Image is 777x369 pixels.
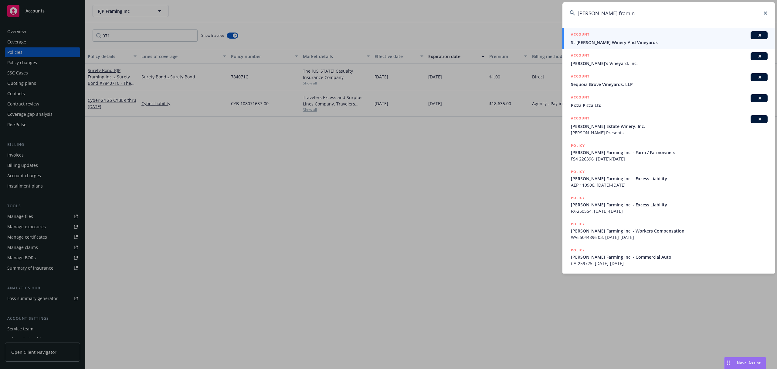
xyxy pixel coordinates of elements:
[571,102,768,109] span: Pizza Pizza Ltd
[724,357,732,369] div: Drag to move
[562,139,775,165] a: POLICY[PERSON_NAME] Farming Inc. - Farm / FarmownersFS4 226396, [DATE]-[DATE]
[562,70,775,91] a: ACCOUNTBISequoia Grove Vineyards, LLP
[571,39,768,46] span: St [PERSON_NAME] Winery And Vineyards
[562,2,775,24] input: Search...
[737,360,761,365] span: Nova Assist
[571,228,768,234] span: [PERSON_NAME] Farming Inc. - Workers Compensation
[571,247,585,253] h5: POLICY
[562,91,775,112] a: ACCOUNTBIPizza Pizza Ltd
[571,169,585,175] h5: POLICY
[571,81,768,88] span: Sequoia Grove Vineyards, LLP
[562,49,775,70] a: ACCOUNTBI[PERSON_NAME]'s Vineyard, Inc.
[571,31,589,39] h5: ACCOUNT
[753,95,765,101] span: BI
[571,73,589,81] h5: ACCOUNT
[571,129,768,136] span: [PERSON_NAME] Presents
[571,254,768,260] span: [PERSON_NAME] Farming Inc. - Commercial Auto
[753,53,765,59] span: BI
[571,94,589,102] h5: ACCOUNT
[571,60,768,67] span: [PERSON_NAME]'s Vineyard, Inc.
[571,52,589,60] h5: ACCOUNT
[571,175,768,182] span: [PERSON_NAME] Farming Inc. - Excess Liability
[571,195,585,201] h5: POLICY
[571,123,768,129] span: [PERSON_NAME] Estate Winery, Inc.
[571,149,768,156] span: [PERSON_NAME] Farming Inc. - Farm / Farmowners
[753,74,765,80] span: BI
[571,156,768,162] span: FS4 226396, [DATE]-[DATE]
[562,165,775,191] a: POLICY[PERSON_NAME] Farming Inc. - Excess LiabilityAEP 110906, [DATE]-[DATE]
[571,202,768,208] span: [PERSON_NAME] Farming Inc. - Excess Liability
[571,234,768,240] span: WVE5044896 03, [DATE]-[DATE]
[562,191,775,218] a: POLICY[PERSON_NAME] Farming Inc. - Excess LiabilityFX-250554, [DATE]-[DATE]
[562,28,775,49] a: ACCOUNTBISt [PERSON_NAME] Winery And Vineyards
[571,115,589,122] h5: ACCOUNT
[571,260,768,267] span: CA-259725, [DATE]-[DATE]
[571,143,585,149] h5: POLICY
[724,357,766,369] button: Nova Assist
[571,221,585,227] h5: POLICY
[562,112,775,139] a: ACCOUNTBI[PERSON_NAME] Estate Winery, Inc.[PERSON_NAME] Presents
[571,182,768,188] span: AEP 110906, [DATE]-[DATE]
[753,116,765,122] span: BI
[562,244,775,270] a: POLICY[PERSON_NAME] Farming Inc. - Commercial AutoCA-259725, [DATE]-[DATE]
[571,208,768,214] span: FX-250554, [DATE]-[DATE]
[753,33,765,38] span: BI
[562,218,775,244] a: POLICY[PERSON_NAME] Farming Inc. - Workers CompensationWVE5044896 03, [DATE]-[DATE]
